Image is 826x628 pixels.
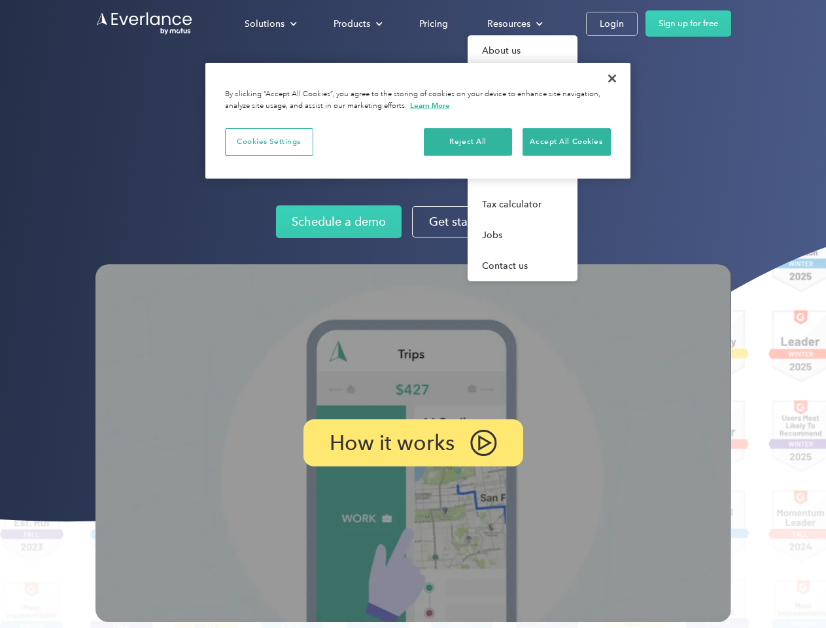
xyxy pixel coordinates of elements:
input: Submit [96,78,162,105]
a: Sign up for free [645,10,731,37]
a: More information about your privacy, opens in a new tab [410,101,450,110]
a: About us [468,35,577,66]
a: Contact us [468,251,577,281]
div: Cookie banner [205,63,630,179]
div: Products [320,12,393,35]
button: Accept All Cookies [523,128,611,156]
button: Cookies Settings [225,128,313,156]
div: Resources [487,16,530,32]
nav: Resources [468,35,577,281]
div: Products [334,16,370,32]
button: Reject All [424,128,512,156]
div: Resources [474,12,553,35]
a: Jobs [468,220,577,251]
div: Solutions [245,16,284,32]
div: Pricing [419,16,448,32]
div: By clicking “Accept All Cookies”, you agree to the storing of cookies on your device to enhance s... [225,89,611,112]
a: Get started for free [412,206,550,237]
p: How it works [330,435,455,451]
a: Tax calculator [468,189,577,220]
a: Login [586,12,638,36]
div: Privacy [205,63,630,179]
button: Close [598,64,627,93]
a: Pricing [406,12,461,35]
a: Schedule a demo [276,205,402,238]
a: Go to homepage [95,11,194,36]
div: Solutions [232,12,307,35]
div: Login [600,16,624,32]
